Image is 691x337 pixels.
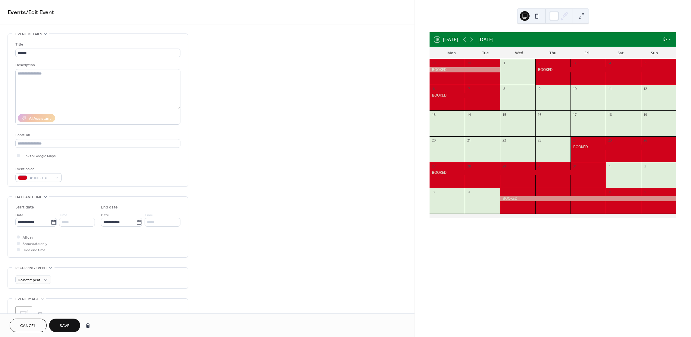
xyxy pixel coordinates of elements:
div: 7 [572,189,577,194]
div: BOOKED [430,67,500,72]
span: All day [23,234,33,241]
div: 5 [643,61,647,65]
div: 4 [608,61,612,65]
span: Show date only [23,241,47,247]
div: BOOKED [430,93,500,98]
div: 25 [608,138,612,143]
div: BOOKED [535,67,676,72]
div: 22 [502,138,506,143]
span: Link to Google Maps [23,153,56,159]
div: 30 [537,164,542,168]
div: 30 [467,61,471,65]
div: 31 [572,164,577,168]
div: 18 [608,112,612,117]
div: Title [15,41,179,48]
div: Sat [604,47,637,59]
div: 5 [502,189,506,194]
span: Cancel [20,323,36,329]
button: 19[DATE] [432,35,460,44]
div: 8 [502,87,506,91]
div: End date [101,204,118,211]
span: / Edit Event [26,7,54,18]
div: 23 [537,138,542,143]
button: Cancel [10,319,47,332]
div: 15 [502,112,506,117]
div: 16 [537,112,542,117]
div: 7 [467,87,471,91]
span: Date [15,212,23,218]
div: 1 [502,61,506,65]
div: 9 [537,87,542,91]
div: 12 [643,87,647,91]
div: 10 [572,87,577,91]
span: #D0021BFF [30,175,52,181]
div: 1 [608,164,612,168]
span: Event details [15,31,42,37]
div: 2 [643,164,647,168]
div: Wed [502,47,536,59]
a: Events [8,7,26,18]
div: 6 [431,87,436,91]
div: Description [15,62,179,68]
div: 21 [467,138,471,143]
span: Date and time [15,194,42,200]
div: BOOKED [500,196,676,201]
div: Tue [468,47,502,59]
div: ; [15,306,32,323]
div: 24 [572,138,577,143]
span: Event image [15,296,39,302]
div: 6 [537,189,542,194]
div: 13 [431,112,436,117]
button: Save [49,319,80,332]
div: Thu [536,47,570,59]
div: 14 [467,112,471,117]
span: Date [101,212,109,218]
div: 4 [467,189,471,194]
div: 28 [467,164,471,168]
div: Sun [638,47,671,59]
span: Save [60,323,70,329]
div: [DATE] [478,36,493,43]
div: 17 [572,112,577,117]
div: 9 [643,189,647,194]
div: 27 [431,164,436,168]
div: 11 [608,87,612,91]
div: Fri [570,47,604,59]
div: Location [15,132,179,138]
div: 2 [537,61,542,65]
div: Start date [15,204,34,211]
div: 29 [431,61,436,65]
div: Mon [434,47,468,59]
div: BOOKED [430,170,606,175]
div: Event color [15,166,61,172]
div: BOOKED [571,145,676,150]
div: 3 [572,61,577,65]
div: 8 [608,189,612,194]
span: Time [145,212,153,218]
span: Recurring event [15,265,47,271]
span: Do not repeat [18,277,40,284]
span: Hide end time [23,247,45,253]
div: 19 [643,112,647,117]
div: 26 [643,138,647,143]
span: Time [59,212,67,218]
div: 3 [431,189,436,194]
div: 20 [431,138,436,143]
div: 29 [502,164,506,168]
